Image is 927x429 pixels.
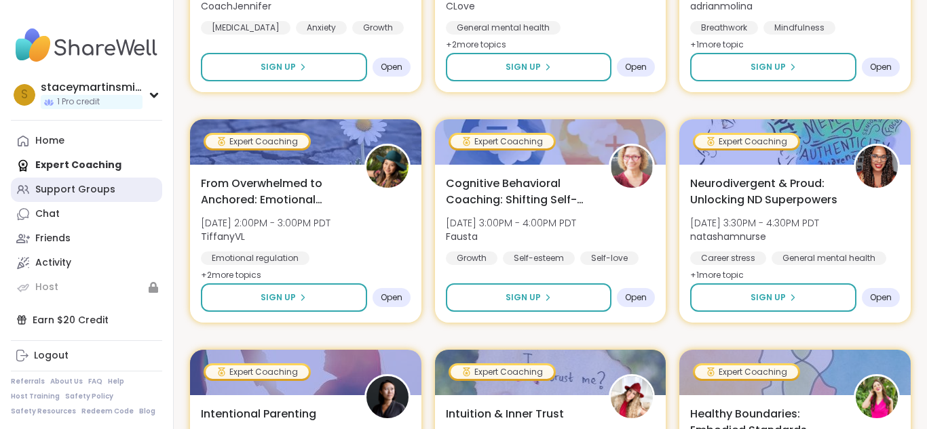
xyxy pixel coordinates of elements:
button: Sign Up [690,53,856,81]
a: Chat [11,202,162,226]
div: Career stress [690,251,766,265]
div: General mental health [772,251,886,265]
div: Earn $20 Credit [11,308,162,332]
a: Support Groups [11,178,162,202]
div: Expert Coaching [695,365,798,379]
div: Logout [34,349,69,363]
div: Self-love [580,251,639,265]
button: Sign Up [446,53,612,81]
span: Open [625,62,647,73]
a: Logout [11,344,162,368]
div: Expert Coaching [206,365,309,379]
span: [DATE] 3:30PM - 4:30PM PDT [690,216,819,230]
span: Cognitive Behavioral Coaching: Shifting Self-Talk [446,176,594,208]
span: Open [381,292,402,303]
span: Open [625,292,647,303]
div: Expert Coaching [206,135,309,148]
a: Safety Policy [65,392,113,401]
div: Growth [352,21,404,35]
span: [DATE] 3:00PM - 4:00PM PDT [446,216,576,230]
span: Sign Up [261,61,296,73]
div: Breathwork [690,21,758,35]
div: Expert Coaching [695,135,798,148]
a: Blog [139,407,155,416]
span: [DATE] 2:00PM - 3:00PM PDT [201,216,330,230]
button: Sign Up [201,53,367,81]
a: Host Training [11,392,60,401]
button: Sign Up [446,283,612,312]
div: Chat [35,207,60,221]
div: Friends [35,232,71,245]
div: Activity [35,256,71,270]
div: Host [35,281,58,294]
span: Sign Up [261,291,296,304]
b: TiffanyVL [201,230,245,243]
div: Mindfulness [763,21,835,35]
span: Intentional Parenting [201,406,316,422]
a: Activity [11,251,162,275]
span: Intuition & Inner Trust [446,406,564,422]
a: Host [11,275,162,300]
a: Redeem Code [81,407,134,416]
a: Referrals [11,377,45,386]
span: Open [870,292,892,303]
img: stephaniemthoma [856,376,898,418]
a: Friends [11,226,162,251]
img: TiffanyVL [366,146,409,188]
img: Natasha [366,376,409,418]
span: Sign Up [751,61,786,73]
div: Self-esteem [503,251,575,265]
span: 1 Pro credit [57,96,100,108]
a: Home [11,129,162,153]
div: Expert Coaching [451,135,554,148]
span: Sign Up [506,291,541,304]
div: staceymartinsmith [41,80,143,95]
div: Growth [446,251,497,265]
span: Open [381,62,402,73]
a: FAQ [88,377,102,386]
img: CLove [611,376,653,418]
span: Sign Up [751,291,786,304]
div: Support Groups [35,183,115,197]
b: natashamnurse [690,230,766,243]
img: ShareWell Nav Logo [11,22,162,69]
div: General mental health [446,21,561,35]
button: Sign Up [690,283,856,312]
div: Expert Coaching [451,365,554,379]
div: Emotional regulation [201,251,309,265]
span: s [21,86,28,104]
div: Home [35,134,64,148]
span: From Overwhelmed to Anchored: Emotional Regulation [201,176,349,208]
a: Help [108,377,124,386]
span: Neurodivergent & Proud: Unlocking ND Superpowers [690,176,839,208]
span: Sign Up [506,61,541,73]
button: Sign Up [201,283,367,312]
div: [MEDICAL_DATA] [201,21,290,35]
span: Open [870,62,892,73]
a: About Us [50,377,83,386]
img: Fausta [611,146,653,188]
img: natashamnurse [856,146,898,188]
a: Safety Resources [11,407,76,416]
div: Anxiety [296,21,347,35]
b: Fausta [446,230,478,243]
